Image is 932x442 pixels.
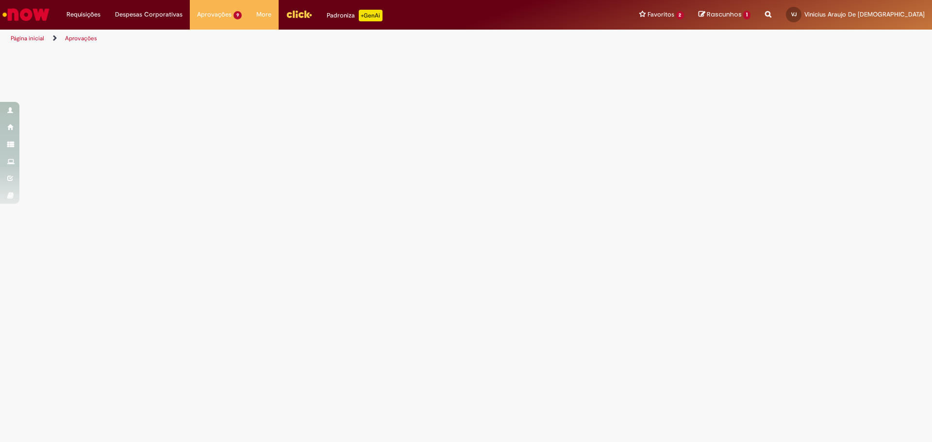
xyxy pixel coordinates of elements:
a: Rascunhos [699,10,750,19]
span: VJ [791,11,797,17]
span: 2 [676,11,684,19]
span: 1 [743,11,750,19]
span: Rascunhos [707,10,742,19]
span: Aprovações [197,10,232,19]
img: click_logo_yellow_360x200.png [286,7,312,21]
p: +GenAi [359,10,383,21]
span: Despesas Corporativas [115,10,183,19]
ul: Trilhas de página [7,30,614,48]
span: Vinicius Araujo De [DEMOGRAPHIC_DATA] [804,10,925,18]
a: Página inicial [11,34,44,42]
div: Padroniza [327,10,383,21]
span: Requisições [67,10,100,19]
a: Aprovações [65,34,97,42]
span: More [256,10,271,19]
span: 9 [233,11,242,19]
span: Favoritos [648,10,674,19]
img: ServiceNow [1,5,51,24]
